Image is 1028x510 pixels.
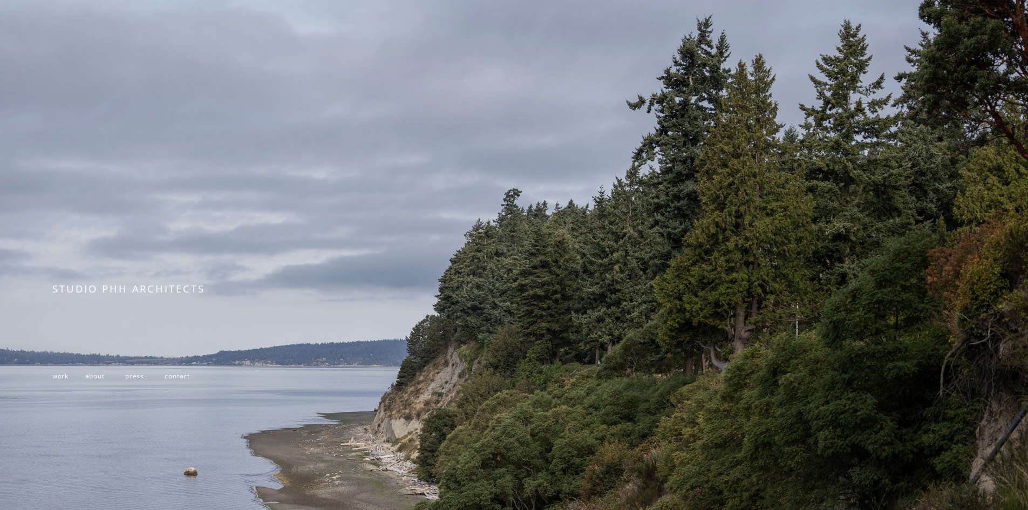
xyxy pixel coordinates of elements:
a: contact [165,371,190,380]
a: work [52,371,69,380]
a: press [125,371,144,380]
span: STUDIO PHH ARCHITECTS [52,282,205,295]
a: about [85,371,105,380]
